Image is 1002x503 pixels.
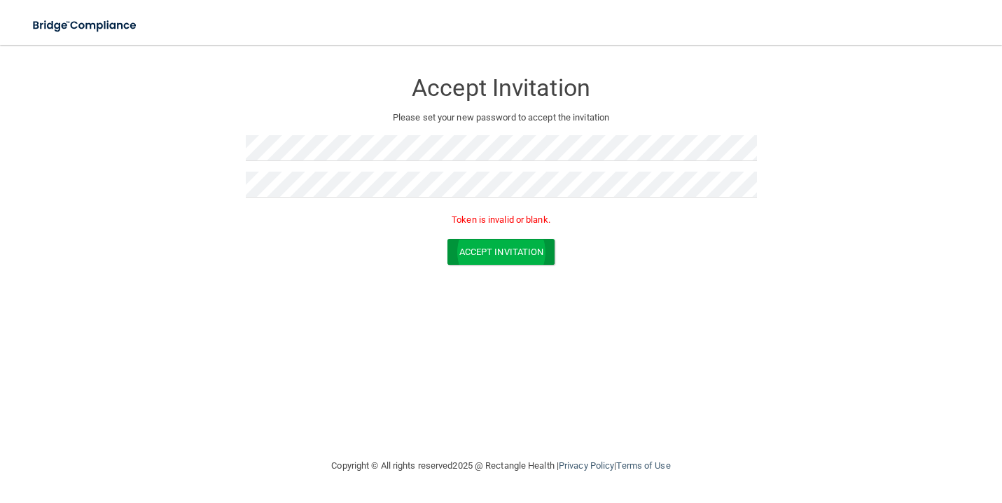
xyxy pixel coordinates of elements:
button: Accept Invitation [447,239,555,265]
iframe: Drift Widget Chat Controller [760,419,985,475]
a: Terms of Use [616,460,670,471]
div: Copyright © All rights reserved 2025 @ Rectangle Health | | [246,443,757,488]
p: Please set your new password to accept the invitation [256,109,746,126]
p: Token is invalid or blank. [246,212,757,228]
img: bridge_compliance_login_screen.278c3ca4.svg [21,11,150,40]
a: Privacy Policy [559,460,614,471]
h3: Accept Invitation [246,75,757,101]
